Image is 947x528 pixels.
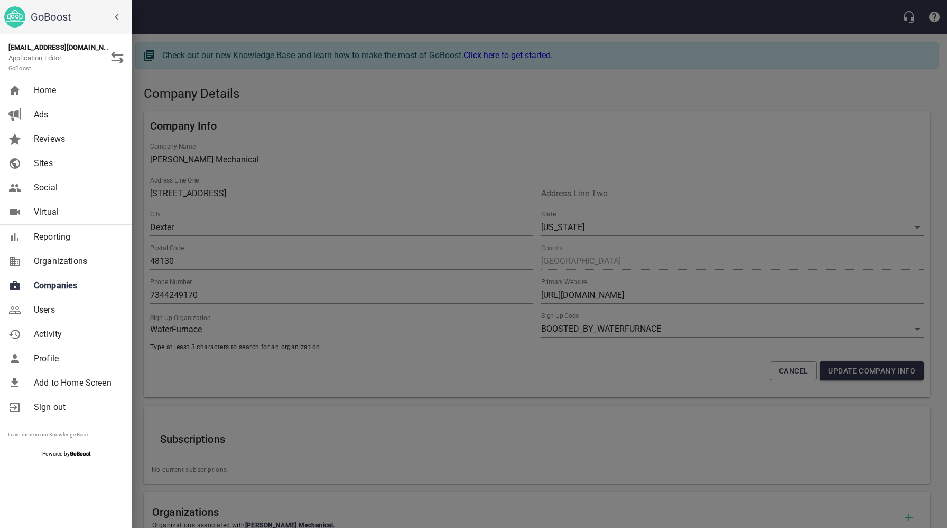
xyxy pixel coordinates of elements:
span: Ads [34,108,119,121]
span: Home [34,84,119,97]
small: GoBoost [8,65,31,72]
span: Sites [34,157,119,170]
span: Virtual [34,206,119,219]
button: Switch Role [105,45,130,70]
span: Powered by [42,451,90,457]
span: Application Editor [8,54,62,72]
span: Activity [34,328,119,341]
span: Sign out [34,401,119,414]
span: Companies [34,279,119,292]
span: Organizations [34,255,119,268]
span: Reporting [34,231,119,243]
span: Reviews [34,133,119,145]
strong: [EMAIL_ADDRESS][DOMAIN_NAME] [8,43,120,51]
a: Learn more in our Knowledge Base [8,432,88,438]
span: Social [34,181,119,194]
span: Add to Home Screen [34,377,119,389]
strong: GoBoost [70,451,90,457]
span: Users [34,304,119,316]
h6: GoBoost [31,8,128,25]
img: go_boost_head.png [4,6,25,28]
span: Profile [34,352,119,365]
